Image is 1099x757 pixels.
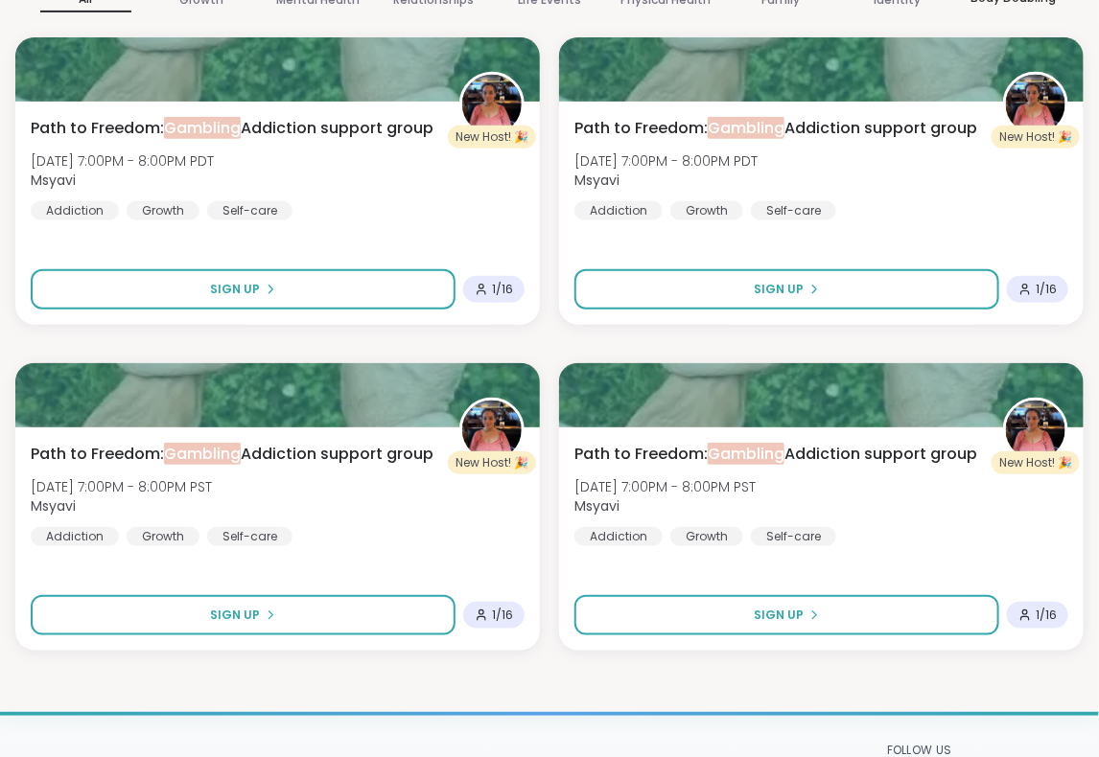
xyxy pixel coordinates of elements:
[574,117,977,140] span: Path to Freedom: Addiction support group
[574,496,620,516] b: Msyavi
[462,75,522,134] img: Msyavi
[127,527,199,546] div: Growth
[1036,282,1057,297] span: 1 / 16
[708,117,784,139] span: Gambling
[574,595,999,635] button: Sign Up
[574,477,756,496] span: [DATE] 7:00PM - 8:00PM PST
[31,117,433,140] span: Path to Freedom: Addiction support group
[670,201,743,220] div: Growth
[992,126,1080,149] div: New Host! 🎉
[670,527,743,546] div: Growth
[31,171,76,190] b: Msyavi
[1006,75,1065,134] img: Msyavi
[708,443,784,465] span: Gambling
[755,607,805,624] span: Sign Up
[31,201,119,220] div: Addiction
[751,527,836,546] div: Self-care
[207,201,292,220] div: Self-care
[211,281,261,298] span: Sign Up
[574,151,758,171] span: [DATE] 7:00PM - 8:00PM PDT
[992,451,1080,474] div: New Host! 🎉
[1036,608,1057,623] span: 1 / 16
[448,126,536,149] div: New Host! 🎉
[31,151,214,171] span: [DATE] 7:00PM - 8:00PM PDT
[207,527,292,546] div: Self-care
[164,117,241,139] span: Gambling
[1006,401,1065,460] img: Msyavi
[31,527,119,546] div: Addiction
[31,595,456,635] button: Sign Up
[127,201,199,220] div: Growth
[31,496,76,516] b: Msyavi
[31,443,433,466] span: Path to Freedom: Addiction support group
[31,477,212,496] span: [DATE] 7:00PM - 8:00PM PST
[462,401,522,460] img: Msyavi
[164,443,241,465] span: Gambling
[574,269,999,310] button: Sign Up
[211,607,261,624] span: Sign Up
[751,201,836,220] div: Self-care
[755,281,805,298] span: Sign Up
[574,171,620,190] b: Msyavi
[31,269,456,310] button: Sign Up
[492,608,513,623] span: 1 / 16
[448,451,536,474] div: New Host! 🎉
[574,443,977,466] span: Path to Freedom: Addiction support group
[492,282,513,297] span: 1 / 16
[574,201,663,220] div: Addiction
[574,527,663,546] div: Addiction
